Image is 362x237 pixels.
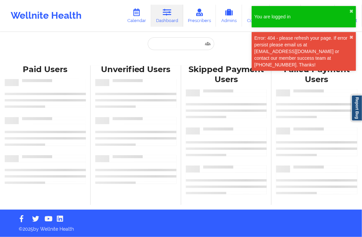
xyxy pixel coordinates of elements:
[242,5,270,27] a: Coaches
[216,5,242,27] a: Admins
[5,64,86,75] div: Paid Users
[14,221,348,232] p: © 2025 by Wellnite Health
[349,9,353,14] button: close
[122,5,151,27] a: Calendar
[351,95,362,121] a: Report Bug
[349,35,353,40] button: close
[151,5,183,27] a: Dashboard
[254,35,349,68] div: Error: 404 - please refresh your page. If error persist please email us at [EMAIL_ADDRESS][DOMAIN...
[254,13,349,20] div: You are logged in
[95,64,176,75] div: Unverified Users
[186,64,267,85] div: Skipped Payment Users
[183,5,216,27] a: Prescribers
